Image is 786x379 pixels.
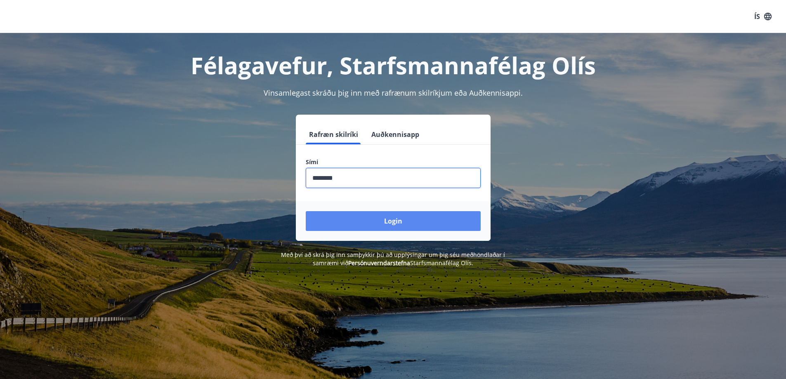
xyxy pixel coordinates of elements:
[750,9,776,24] button: ÍS
[368,125,423,144] button: Auðkennisapp
[306,125,361,144] button: Rafræn skilríki
[281,251,505,267] span: Með því að skrá þig inn samþykkir þú að upplýsingar um þig séu meðhöndlaðar í samræmi við Starfsm...
[306,158,481,166] label: Sími
[348,259,410,267] a: Persónuverndarstefna
[264,88,523,98] span: Vinsamlegast skráðu þig inn með rafrænum skilríkjum eða Auðkennisappi.
[106,49,680,81] h1: Félagavefur, Starfsmannafélag Olís
[306,211,481,231] button: Login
